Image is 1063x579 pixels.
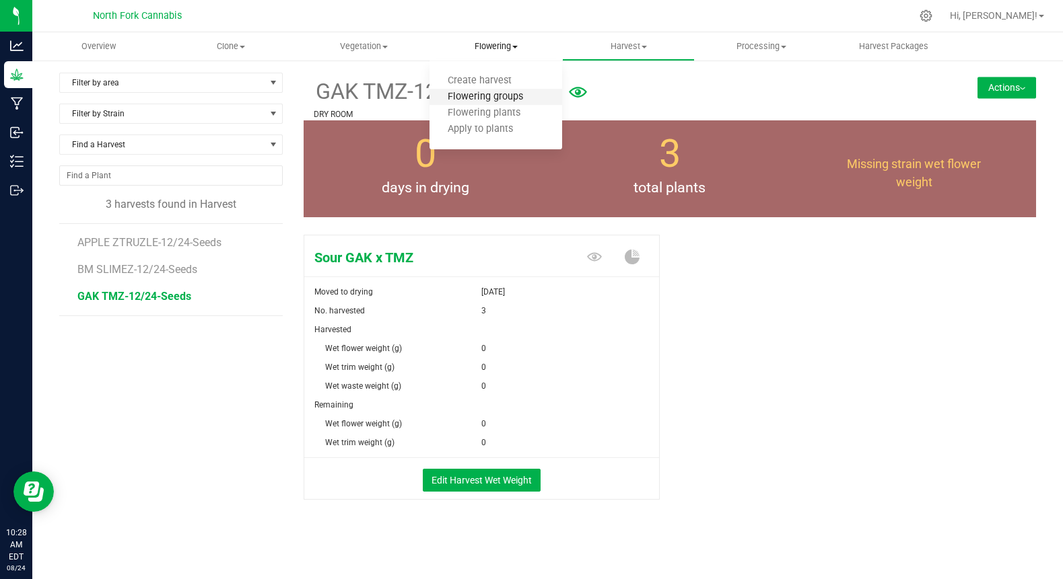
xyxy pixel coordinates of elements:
[10,126,24,139] inline-svg: Inbound
[166,40,297,52] span: Clone
[430,75,530,87] span: Create harvest
[314,306,365,315] span: No. harvested
[847,157,981,189] span: Missing strain wet flower weight
[265,73,282,92] span: select
[93,10,182,22] span: North Fork Cannabis
[63,40,134,52] span: Overview
[548,177,792,198] span: total plants
[481,358,486,377] span: 0
[325,419,402,428] span: Wet flower weight (g)
[298,32,430,61] a: Vegetation
[978,77,1036,98] button: Actions
[325,362,395,372] span: Wet trim weight (g)
[325,381,401,391] span: Wet waste weight (g)
[481,282,505,301] span: [DATE]
[430,91,541,103] span: Flowering groups
[695,40,827,52] span: Processing
[802,120,1026,217] group-info-box: Average wet flower weight
[60,135,265,154] span: Find a Harvest
[325,438,395,447] span: Wet trim weight (g)
[6,563,26,573] p: 08/24
[430,124,531,135] span: Apply to plants
[481,339,486,358] span: 0
[77,290,191,303] span: GAK TMZ-12/24-Seeds
[659,131,681,176] span: 3
[481,433,486,452] span: 0
[59,196,283,213] div: 3 harvests found in Harvest
[415,131,436,176] span: 0
[430,40,562,52] span: Flowering
[430,108,539,119] span: Flowering plants
[314,287,373,297] span: Moved to drying
[165,32,298,61] a: Clone
[827,32,960,61] a: Harvest Packages
[304,177,548,198] span: days in drying
[60,166,282,185] input: NO DATA FOUND
[10,155,24,168] inline-svg: Inventory
[314,75,536,108] span: GAK TMZ-12/24-Seeds
[430,32,562,61] a: Flowering Create harvest Flowering groups Flowering plants Apply to plants
[6,527,26,563] p: 10:28 AM EDT
[298,40,430,52] span: Vegetation
[13,471,54,512] iframe: Resource center
[304,247,540,268] span: Sour GAK x TMZ
[10,184,24,197] inline-svg: Outbound
[314,120,538,217] group-info-box: Days in drying
[60,73,265,92] span: Filter by area
[10,97,24,110] inline-svg: Manufacturing
[481,377,486,395] span: 0
[918,9,934,22] div: Manage settings
[314,108,904,120] p: DRY ROOM
[77,263,197,276] span: BM SLIMEZ-12/24-Seeds
[60,104,265,123] span: Filter by Strain
[481,414,486,433] span: 0
[423,469,541,492] button: Edit Harvest Wet Weight
[950,10,1037,21] span: Hi, [PERSON_NAME]!
[10,39,24,52] inline-svg: Analytics
[77,236,221,249] span: APPLE ZTRUZLE-12/24-Seeds
[841,40,947,52] span: Harvest Packages
[563,40,694,52] span: Harvest
[325,344,402,353] span: Wet flower weight (g)
[10,68,24,81] inline-svg: Grow
[481,301,486,320] span: 3
[562,32,695,61] a: Harvest
[314,325,351,334] span: Harvested
[314,400,353,410] span: Remaining
[558,120,782,217] group-info-box: Total number of plants
[695,32,827,61] a: Processing
[32,32,165,61] a: Overview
